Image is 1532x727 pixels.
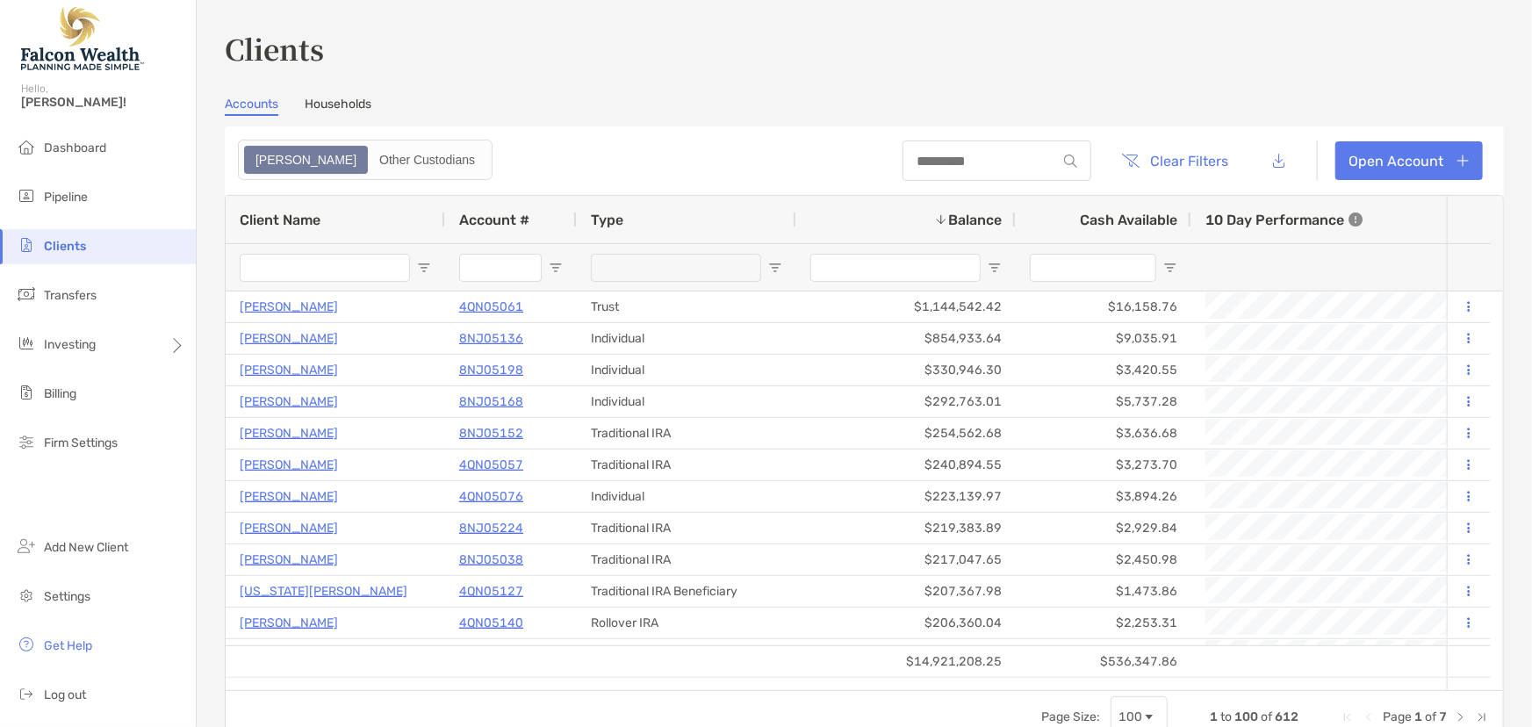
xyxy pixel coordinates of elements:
[577,355,796,385] div: Individual
[44,638,92,653] span: Get Help
[459,549,523,571] a: 8NJ05038
[16,234,37,256] img: clients icon
[44,337,96,352] span: Investing
[1016,639,1191,670] div: $3,839.48
[459,328,523,349] a: 8NJ05136
[1220,709,1232,724] span: to
[44,288,97,303] span: Transfers
[1030,254,1156,282] input: Cash Available Filter Input
[577,386,796,417] div: Individual
[1080,212,1177,228] span: Cash Available
[796,639,1016,670] div: $200,116.78
[1118,709,1142,724] div: 100
[240,296,338,318] a: [PERSON_NAME]
[577,292,796,322] div: Trust
[16,284,37,305] img: transfers icon
[1454,710,1468,724] div: Next Page
[459,391,523,413] a: 8NJ05168
[44,190,88,205] span: Pipeline
[1016,544,1191,575] div: $2,450.98
[459,359,523,381] a: 8NJ05198
[796,418,1016,449] div: $254,562.68
[1335,141,1483,180] a: Open Account
[796,323,1016,354] div: $854,933.64
[1016,386,1191,417] div: $5,737.28
[459,580,523,602] a: 4QN05127
[577,544,796,575] div: Traditional IRA
[796,292,1016,322] div: $1,144,542.42
[948,212,1002,228] span: Balance
[768,261,782,275] button: Open Filter Menu
[1275,709,1298,724] span: 612
[549,261,563,275] button: Open Filter Menu
[240,517,338,539] a: [PERSON_NAME]
[1016,513,1191,543] div: $2,929.84
[1234,709,1258,724] span: 100
[44,239,86,254] span: Clients
[577,639,796,670] div: Individual
[240,454,338,476] p: [PERSON_NAME]
[577,576,796,607] div: Traditional IRA Beneficiary
[240,612,338,634] a: [PERSON_NAME]
[810,254,981,282] input: Balance Filter Input
[16,634,37,655] img: get-help icon
[240,486,338,507] a: [PERSON_NAME]
[1041,709,1100,724] div: Page Size:
[16,536,37,557] img: add_new_client icon
[1205,196,1363,243] div: 10 Day Performance
[240,254,410,282] input: Client Name Filter Input
[417,261,431,275] button: Open Filter Menu
[21,95,185,110] span: [PERSON_NAME]!
[240,549,338,571] a: [PERSON_NAME]
[44,589,90,604] span: Settings
[459,212,529,228] span: Account #
[459,454,523,476] a: 4QN05057
[1383,709,1412,724] span: Page
[1109,141,1242,180] button: Clear Filters
[796,355,1016,385] div: $330,946.30
[459,517,523,539] a: 8NJ05224
[16,333,37,354] img: investing icon
[1016,323,1191,354] div: $9,035.91
[1016,292,1191,322] div: $16,158.76
[988,261,1002,275] button: Open Filter Menu
[1210,709,1218,724] span: 1
[459,296,523,318] p: 4QN05061
[1016,608,1191,638] div: $2,253.31
[44,435,118,450] span: Firm Settings
[1362,710,1376,724] div: Previous Page
[1016,646,1191,677] div: $536,347.86
[240,644,338,666] a: [PERSON_NAME]
[796,646,1016,677] div: $14,921,208.25
[21,7,144,70] img: Falcon Wealth Planning Logo
[240,212,320,228] span: Client Name
[16,431,37,452] img: firm-settings icon
[238,140,493,180] div: segmented control
[225,97,278,116] a: Accounts
[240,422,338,444] p: [PERSON_NAME]
[44,140,106,155] span: Dashboard
[577,323,796,354] div: Individual
[240,580,407,602] a: [US_STATE][PERSON_NAME]
[459,422,523,444] a: 8NJ05152
[796,386,1016,417] div: $292,763.01
[577,513,796,543] div: Traditional IRA
[459,254,542,282] input: Account # Filter Input
[44,540,128,555] span: Add New Client
[240,391,338,413] a: [PERSON_NAME]
[1016,576,1191,607] div: $1,473.86
[796,450,1016,480] div: $240,894.55
[240,328,338,349] a: [PERSON_NAME]
[240,359,338,381] a: [PERSON_NAME]
[796,481,1016,512] div: $223,139.97
[577,450,796,480] div: Traditional IRA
